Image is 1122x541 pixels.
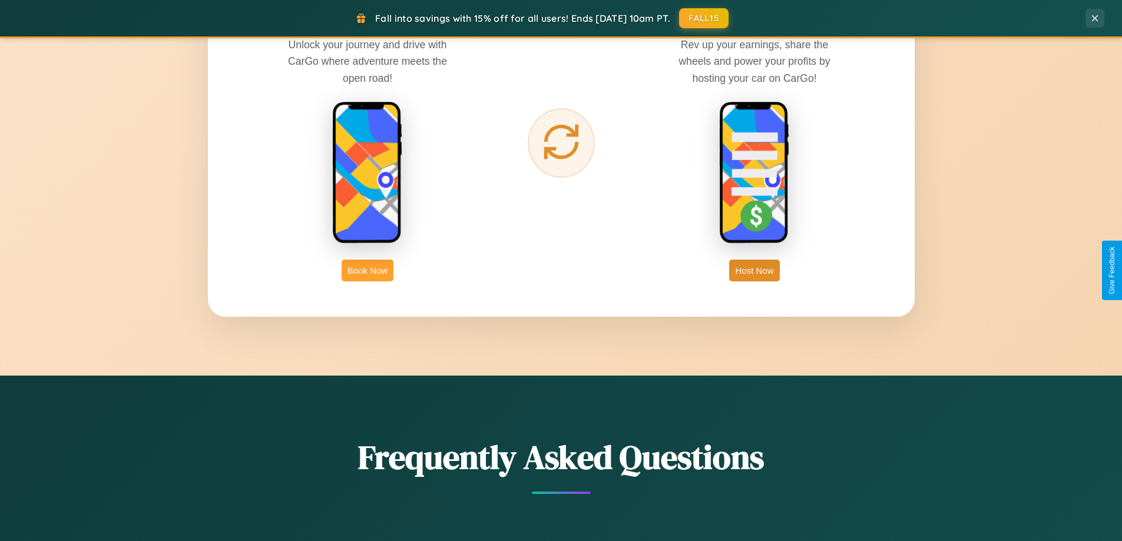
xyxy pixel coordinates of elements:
p: Unlock your journey and drive with CarGo where adventure meets the open road! [279,36,456,86]
span: Fall into savings with 15% off for all users! Ends [DATE] 10am PT. [375,12,670,24]
p: Rev up your earnings, share the wheels and power your profits by hosting your car on CarGo! [666,36,843,86]
img: rent phone [332,101,403,245]
button: Host Now [729,260,779,281]
button: Book Now [342,260,393,281]
img: host phone [719,101,790,245]
div: Give Feedback [1108,247,1116,294]
button: FALL15 [679,8,729,28]
h2: Frequently Asked Questions [208,434,915,480]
